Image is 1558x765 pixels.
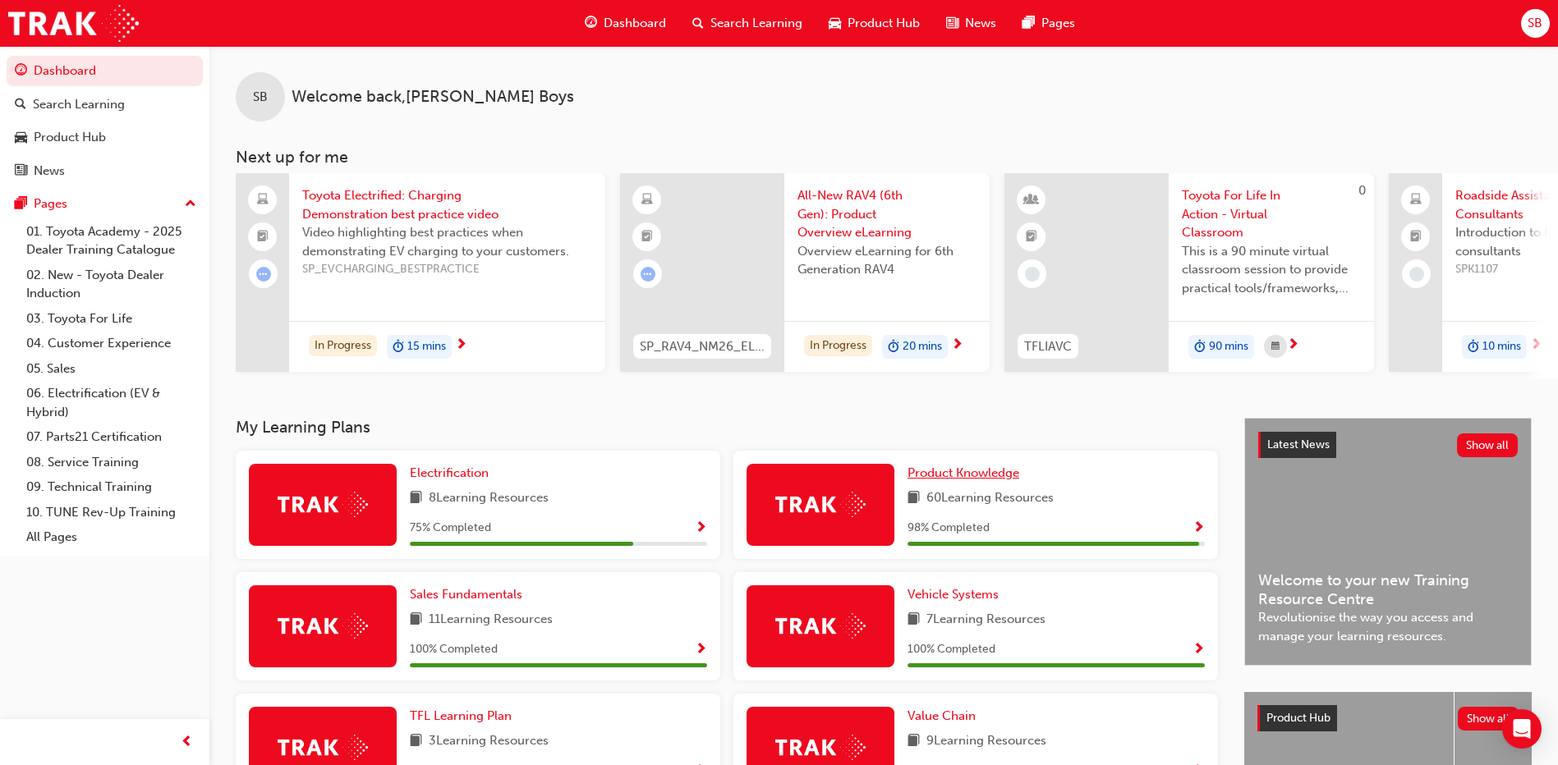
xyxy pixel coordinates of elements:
span: TFL Learning Plan [410,708,512,723]
a: Product HubShow all [1257,705,1519,731]
span: 98 % Completed [908,519,990,538]
span: news-icon [15,164,27,179]
img: Trak [775,492,866,517]
span: Dashboard [604,14,666,33]
a: TFL Learning Plan [410,707,518,726]
div: In Progress [309,335,377,357]
button: Pages [7,189,203,219]
a: 03. Toyota For Life [20,306,203,332]
a: Sales Fundamentals [410,585,529,604]
div: In Progress [804,335,872,357]
span: Product Hub [1266,711,1331,725]
span: Sales Fundamentals [410,587,522,602]
span: book-icon [908,731,920,752]
span: book-icon [410,488,422,509]
a: car-iconProduct Hub [816,7,933,40]
button: Show Progress [1193,518,1205,538]
div: Open Intercom Messenger [1502,709,1542,749]
a: Trak [8,5,139,42]
span: next-icon [455,338,467,353]
span: news-icon [946,13,958,34]
a: Vehicle Systems [908,585,1005,604]
a: 02. New - Toyota Dealer Induction [20,263,203,306]
span: Vehicle Systems [908,587,999,602]
div: Pages [34,195,67,213]
span: 100 % Completed [410,640,498,659]
span: 15 mins [407,337,446,356]
span: Show Progress [1193,643,1205,657]
span: Video highlighting best practices when demonstrating EV charging to your customers. [302,223,592,260]
span: SB [1528,14,1542,33]
a: 09. Technical Training [20,474,203,500]
img: Trak [775,735,866,760]
img: Trak [278,492,368,517]
span: SB [253,88,268,107]
span: booktick-icon [1026,227,1037,248]
span: up-icon [185,194,196,215]
button: Show Progress [695,518,707,538]
span: Search Learning [710,14,802,33]
span: Product Knowledge [908,465,1019,480]
a: guage-iconDashboard [572,7,679,40]
button: Show all [1457,433,1519,457]
span: learningRecordVerb_ATTEMPT-icon [256,267,271,282]
span: duration-icon [393,337,404,358]
span: laptop-icon [257,190,269,211]
span: Toyota Electrified: Charging Demonstration best practice video [302,186,592,223]
span: guage-icon [15,64,27,79]
a: 07. Parts21 Certification [20,424,203,450]
span: 90 mins [1209,337,1248,356]
span: duration-icon [888,337,899,358]
span: laptop-icon [1410,190,1422,211]
span: Product Hub [848,14,920,33]
span: Latest News [1267,437,1330,451]
div: Product Hub [34,128,106,147]
span: All-New RAV4 (6th Gen): Product Overview eLearning [797,186,977,242]
span: pages-icon [15,197,27,212]
span: Welcome back , [PERSON_NAME] Boys [292,88,574,107]
span: car-icon [829,13,841,34]
span: Pages [1041,14,1075,33]
span: 7 Learning Resources [926,610,1046,630]
h3: My Learning Plans [236,418,1218,437]
span: next-icon [1287,338,1299,353]
span: next-icon [951,338,963,353]
a: Dashboard [7,56,203,86]
span: 100 % Completed [908,640,995,659]
span: prev-icon [181,732,193,753]
span: book-icon [410,610,422,630]
img: Trak [278,613,368,639]
span: learningRecordVerb_NONE-icon [1025,267,1040,282]
span: SP_EVCHARGING_BESTPRACTICE [302,260,592,279]
span: booktick-icon [1410,227,1422,248]
span: SP_RAV4_NM26_EL01 [640,337,765,356]
span: TFLIAVC [1024,337,1072,356]
span: 3 Learning Resources [429,731,549,752]
a: Latest NewsShow all [1258,432,1518,458]
span: 75 % Completed [410,519,491,538]
span: Revolutionise the way you access and manage your learning resources. [1258,608,1518,645]
span: next-icon [1530,338,1542,353]
button: DashboardSearch LearningProduct HubNews [7,53,203,189]
span: search-icon [15,98,26,112]
button: SB [1521,9,1550,38]
a: Product Knowledge [908,464,1026,483]
span: booktick-icon [641,227,653,248]
a: Value Chain [908,707,982,726]
span: 20 mins [903,337,942,356]
span: book-icon [410,731,422,752]
span: Electrification [410,465,489,480]
div: Search Learning [33,95,125,114]
span: car-icon [15,131,27,145]
a: 06. Electrification (EV & Hybrid) [20,381,203,424]
span: 9 Learning Resources [926,731,1046,752]
span: Toyota For Life In Action - Virtual Classroom [1182,186,1361,242]
a: News [7,156,203,186]
img: Trak [775,613,866,639]
span: 11 Learning Resources [429,610,553,630]
a: Electrification [410,464,495,483]
span: learningRecordVerb_NONE-icon [1409,267,1424,282]
span: 60 Learning Resources [926,488,1054,509]
span: This is a 90 minute virtual classroom session to provide practical tools/frameworks, behaviours a... [1182,242,1361,298]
